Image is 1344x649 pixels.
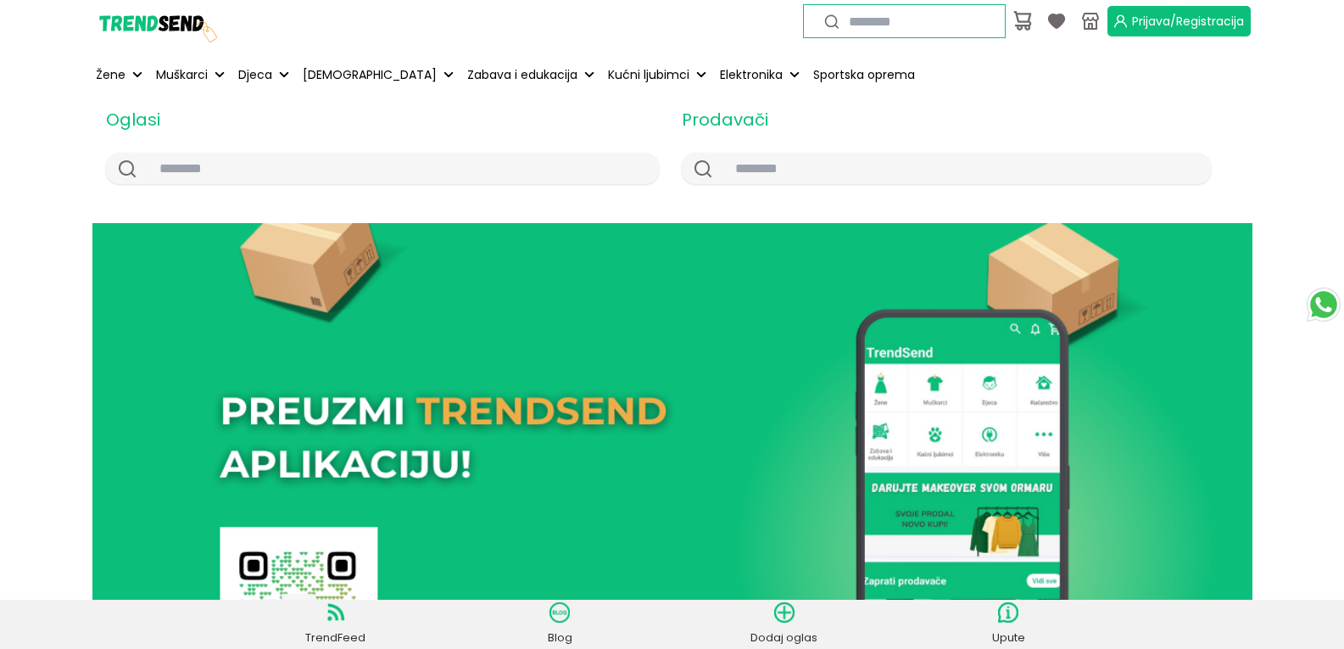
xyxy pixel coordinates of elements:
[303,66,437,84] p: [DEMOGRAPHIC_DATA]
[96,66,125,84] p: Žene
[970,602,1046,646] a: Upute
[299,56,457,93] button: [DEMOGRAPHIC_DATA]
[92,56,146,93] button: Žene
[970,629,1046,646] p: Upute
[156,66,208,84] p: Muškarci
[682,107,1212,132] h2: Prodavači
[298,602,374,646] a: TrendFeed
[298,629,374,646] p: TrendFeed
[605,56,710,93] button: Kućni ljubimci
[467,66,577,84] p: Zabava i edukacija
[464,56,598,93] button: Zabava i edukacija
[1132,13,1244,30] span: Prijava/Registracija
[746,602,823,646] a: Dodaj oglas
[608,66,689,84] p: Kućni ljubimci
[153,56,228,93] button: Muškarci
[106,107,659,132] h2: Oglasi
[238,66,272,84] p: Djeca
[1107,6,1251,36] button: Prijava/Registracija
[521,629,598,646] p: Blog
[521,602,598,646] a: Blog
[720,66,783,84] p: Elektronika
[810,56,918,93] a: Sportska oprema
[717,56,803,93] button: Elektronika
[235,56,293,93] button: Djeca
[746,629,823,646] p: Dodaj oglas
